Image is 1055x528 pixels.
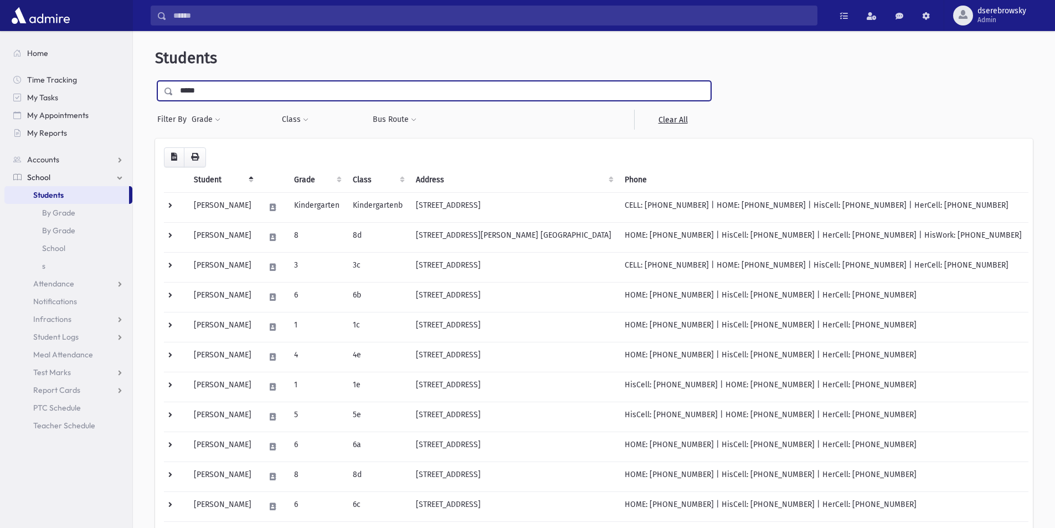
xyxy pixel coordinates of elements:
span: Student Logs [33,332,79,342]
td: CELL: [PHONE_NUMBER] | HOME: [PHONE_NUMBER] | HisCell: [PHONE_NUMBER] | HerCell: [PHONE_NUMBER] [618,192,1028,222]
a: Report Cards [4,381,132,399]
a: By Grade [4,222,132,239]
span: My Reports [27,128,67,138]
td: 8 [287,222,346,252]
td: HOME: [PHONE_NUMBER] | HisCell: [PHONE_NUMBER] | HerCell: [PHONE_NUMBER] [618,462,1028,491]
a: Meal Attendance [4,346,132,363]
td: [PERSON_NAME] [187,342,258,372]
span: Time Tracking [27,75,77,85]
a: Accounts [4,151,132,168]
a: My Tasks [4,89,132,106]
td: 8d [346,462,409,491]
img: AdmirePro [9,4,73,27]
td: 6 [287,491,346,521]
a: Home [4,44,132,62]
td: 1 [287,372,346,402]
span: Home [27,48,48,58]
button: Print [184,147,206,167]
button: Class [281,110,309,130]
td: Kindergartenb [346,192,409,222]
td: [STREET_ADDRESS] [409,312,618,342]
td: 1c [346,312,409,342]
td: 5e [346,402,409,432]
td: 6 [287,432,346,462]
a: School [4,239,132,257]
td: [PERSON_NAME] [187,252,258,282]
a: Clear All [634,110,711,130]
td: HOME: [PHONE_NUMBER] | HisCell: [PHONE_NUMBER] | HerCell: [PHONE_NUMBER] | HisWork: [PHONE_NUMBER] [618,222,1028,252]
td: [STREET_ADDRESS] [409,432,618,462]
span: Test Marks [33,367,71,377]
a: PTC Schedule [4,399,132,417]
td: [STREET_ADDRESS] [409,252,618,282]
td: HisCell: [PHONE_NUMBER] | HOME: [PHONE_NUMBER] | HerCell: [PHONE_NUMBER] [618,372,1028,402]
span: Attendance [33,279,74,289]
td: [PERSON_NAME] [187,372,258,402]
span: My Appointments [27,110,89,120]
td: [PERSON_NAME] [187,222,258,252]
td: 6a [346,432,409,462]
td: 5 [287,402,346,432]
a: Time Tracking [4,71,132,89]
span: Teacher Schedule [33,421,95,430]
td: 3 [287,252,346,282]
a: Students [4,186,129,204]
a: Student Logs [4,328,132,346]
td: [STREET_ADDRESS] [409,491,618,521]
span: Students [155,49,217,67]
td: 6b [346,282,409,312]
span: Infractions [33,314,71,324]
td: [STREET_ADDRESS] [409,282,618,312]
span: My Tasks [27,93,58,102]
th: Phone [618,167,1028,193]
td: 8 [287,462,346,491]
td: [PERSON_NAME] [187,432,258,462]
td: 1 [287,312,346,342]
span: Meal Attendance [33,350,93,360]
a: My Reports [4,124,132,142]
span: Students [33,190,64,200]
a: Teacher Schedule [4,417,132,434]
th: Grade: activate to sort column ascending [287,167,346,193]
span: PTC Schedule [33,403,81,413]
td: 4 [287,342,346,372]
td: [PERSON_NAME] [187,192,258,222]
td: [STREET_ADDRESS] [409,342,618,372]
td: [PERSON_NAME] [187,312,258,342]
button: CSV [164,147,184,167]
span: Notifications [33,296,77,306]
td: [PERSON_NAME] [187,402,258,432]
td: HisCell: [PHONE_NUMBER] | HOME: [PHONE_NUMBER] | HerCell: [PHONE_NUMBER] [618,402,1028,432]
td: [PERSON_NAME] [187,282,258,312]
th: Address: activate to sort column ascending [409,167,618,193]
td: [STREET_ADDRESS] [409,402,618,432]
span: Report Cards [33,385,80,395]
td: 3c [346,252,409,282]
span: School [27,172,50,182]
a: Test Marks [4,363,132,381]
td: 6 [287,282,346,312]
td: HOME: [PHONE_NUMBER] | HisCell: [PHONE_NUMBER] | HerCell: [PHONE_NUMBER] [618,432,1028,462]
td: 4e [346,342,409,372]
span: Admin [977,16,1026,24]
th: Class: activate to sort column ascending [346,167,409,193]
button: Bus Route [372,110,417,130]
td: 1e [346,372,409,402]
span: Filter By [157,114,191,125]
td: 8d [346,222,409,252]
td: HOME: [PHONE_NUMBER] | HisCell: [PHONE_NUMBER] | HerCell: [PHONE_NUMBER] [618,342,1028,372]
td: [STREET_ADDRESS] [409,462,618,491]
a: By Grade [4,204,132,222]
td: Kindergarten [287,192,346,222]
span: Accounts [27,155,59,165]
td: HOME: [PHONE_NUMBER] | HisCell: [PHONE_NUMBER] | HerCell: [PHONE_NUMBER] [618,282,1028,312]
td: CELL: [PHONE_NUMBER] | HOME: [PHONE_NUMBER] | HisCell: [PHONE_NUMBER] | HerCell: [PHONE_NUMBER] [618,252,1028,282]
td: [PERSON_NAME] [187,462,258,491]
td: HOME: [PHONE_NUMBER] | HisCell: [PHONE_NUMBER] | HerCell: [PHONE_NUMBER] [618,491,1028,521]
input: Search [167,6,817,25]
a: s [4,257,132,275]
td: [STREET_ADDRESS][PERSON_NAME] [GEOGRAPHIC_DATA] [409,222,618,252]
td: [PERSON_NAME] [187,491,258,521]
a: Attendance [4,275,132,293]
a: School [4,168,132,186]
